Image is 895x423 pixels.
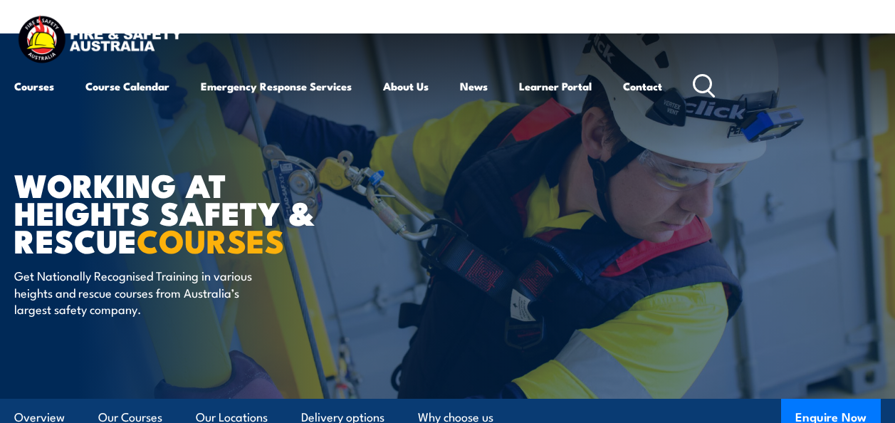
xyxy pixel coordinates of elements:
[85,69,169,103] a: Course Calendar
[519,69,592,103] a: Learner Portal
[623,69,662,103] a: Contact
[137,215,284,264] strong: COURSES
[14,170,366,254] h1: WORKING AT HEIGHTS SAFETY & RESCUE
[460,69,488,103] a: News
[14,69,54,103] a: Courses
[14,267,274,317] p: Get Nationally Recognised Training in various heights and rescue courses from Australia’s largest...
[201,69,352,103] a: Emergency Response Services
[383,69,429,103] a: About Us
